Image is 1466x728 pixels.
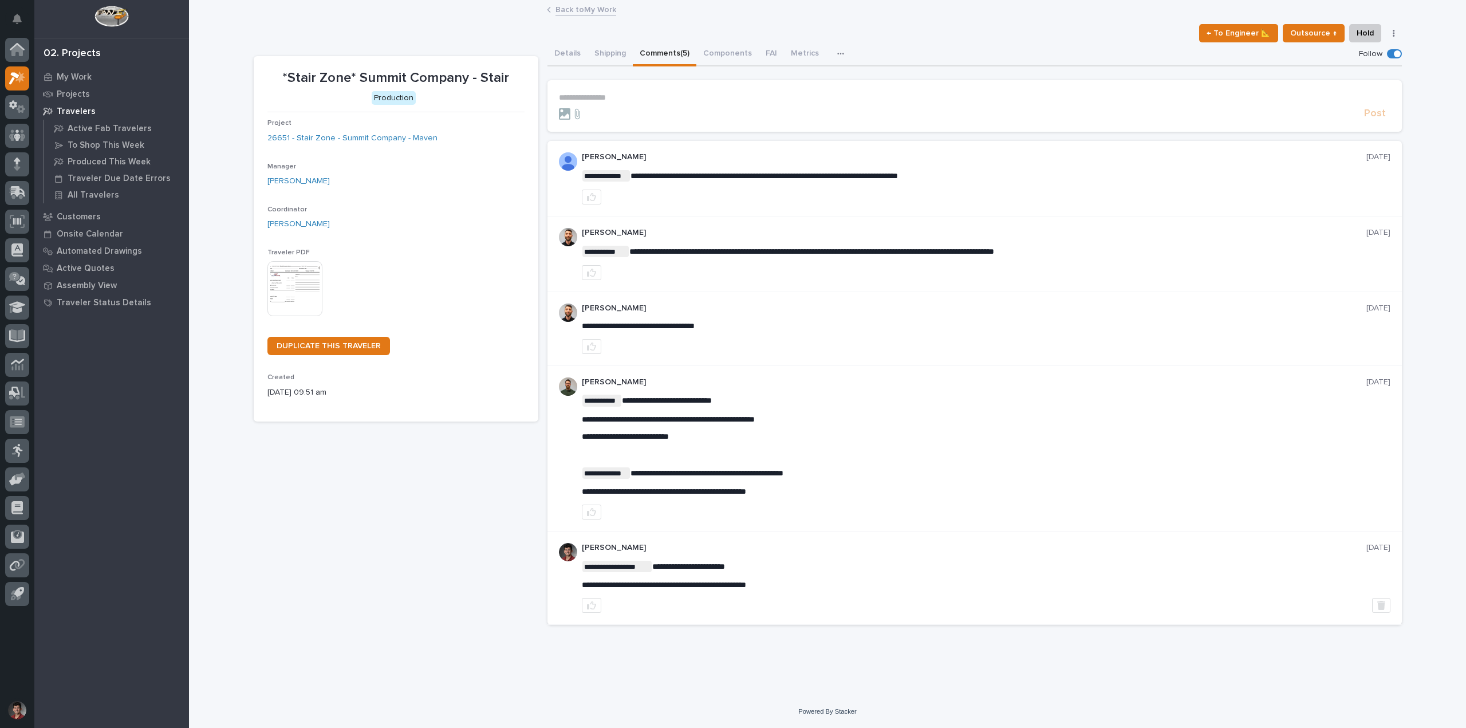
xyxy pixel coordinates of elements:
p: Traveler Status Details [57,298,151,308]
p: To Shop This Week [68,140,144,151]
a: Powered By Stacker [798,708,856,715]
a: Automated Drawings [34,242,189,259]
img: AGNmyxaji213nCK4JzPdPN3H3CMBhXDSA2tJ_sy3UIa5=s96-c [559,304,577,322]
p: Active Quotes [57,263,115,274]
button: Outsource ↑ [1283,24,1345,42]
a: All Travelers [44,187,189,203]
p: Traveler Due Date Errors [68,174,171,184]
a: Active Quotes [34,259,189,277]
button: like this post [582,505,601,520]
button: Shipping [588,42,633,66]
button: Notifications [5,7,29,31]
button: users-avatar [5,698,29,722]
p: Projects [57,89,90,100]
a: [PERSON_NAME] [267,218,330,230]
button: Metrics [784,42,826,66]
a: Customers [34,208,189,225]
span: Hold [1357,26,1374,40]
a: To Shop This Week [44,137,189,153]
a: DUPLICATE THIS TRAVELER [267,337,390,355]
a: Produced This Week [44,154,189,170]
p: [DATE] [1366,152,1390,162]
p: Travelers [57,107,96,117]
button: like this post [582,265,601,280]
a: Travelers [34,103,189,120]
a: My Work [34,68,189,85]
p: [DATE] [1366,543,1390,553]
a: Assembly View [34,277,189,294]
img: Workspace Logo [94,6,128,27]
p: [PERSON_NAME] [582,228,1366,238]
p: [PERSON_NAME] [582,152,1366,162]
div: Notifications [14,14,29,32]
p: Customers [57,212,101,222]
button: Post [1359,107,1390,120]
a: Active Fab Travelers [44,120,189,136]
p: Assembly View [57,281,117,291]
p: Produced This Week [68,157,151,167]
span: Manager [267,163,296,170]
img: ROij9lOReuV7WqYxWfnW [559,543,577,561]
span: Traveler PDF [267,249,310,256]
p: Onsite Calendar [57,229,123,239]
span: Coordinator [267,206,307,213]
p: Active Fab Travelers [68,124,152,134]
img: AGNmyxaji213nCK4JzPdPN3H3CMBhXDSA2tJ_sy3UIa5=s96-c [559,228,577,246]
a: Onsite Calendar [34,225,189,242]
button: like this post [582,190,601,204]
button: like this post [582,339,601,354]
button: like this post [582,598,601,613]
button: Details [547,42,588,66]
p: My Work [57,72,92,82]
p: Automated Drawings [57,246,142,257]
p: [PERSON_NAME] [582,543,1366,553]
p: [DATE] [1366,228,1390,238]
button: Delete post [1372,598,1390,613]
p: All Travelers [68,190,119,200]
button: Comments (5) [633,42,696,66]
span: DUPLICATE THIS TRAVELER [277,342,381,350]
img: AOh14GjpcA6ydKGAvwfezp8OhN30Q3_1BHk5lQOeczEvCIoEuGETHm2tT-JUDAHyqffuBe4ae2BInEDZwLlH3tcCd_oYlV_i4... [559,152,577,171]
button: Components [696,42,759,66]
p: [PERSON_NAME] [582,377,1366,387]
a: Traveler Due Date Errors [44,170,189,186]
span: Outsource ↑ [1290,26,1337,40]
p: [DATE] 09:51 am [267,387,525,399]
span: ← To Engineer 📐 [1207,26,1271,40]
a: Projects [34,85,189,103]
p: [DATE] [1366,304,1390,313]
img: AATXAJw4slNr5ea0WduZQVIpKGhdapBAGQ9xVsOeEvl5=s96-c [559,377,577,396]
p: [PERSON_NAME] [582,304,1366,313]
span: Post [1364,107,1386,120]
button: FAI [759,42,784,66]
p: *Stair Zone* Summit Company - Stair [267,70,525,86]
button: ← To Engineer 📐 [1199,24,1278,42]
a: 26651 - Stair Zone - Summit Company - Maven [267,132,438,144]
a: Back toMy Work [555,2,616,15]
div: Production [372,91,416,105]
span: Created [267,374,294,381]
a: Traveler Status Details [34,294,189,311]
a: [PERSON_NAME] [267,175,330,187]
span: Project [267,120,291,127]
p: [DATE] [1366,377,1390,387]
div: 02. Projects [44,48,101,60]
p: Follow [1359,49,1382,59]
button: Hold [1349,24,1381,42]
